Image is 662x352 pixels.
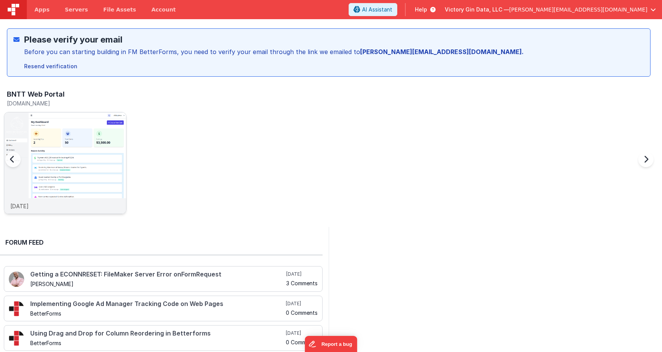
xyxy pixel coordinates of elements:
button: Resend verification [21,60,80,72]
strong: [PERSON_NAME][EMAIL_ADDRESS][DOMAIN_NAME]. [360,48,524,56]
a: Using Drag and Drop for Column Reordering in Betterforms BetterForms [DATE] 0 Comments [4,325,323,351]
span: Servers [65,6,88,13]
h5: [DATE] [286,271,318,277]
h5: [DATE] [286,301,318,307]
div: Before you can starting building in FM BetterForms, you need to verify your email through the lin... [24,47,524,56]
h3: BNTT Web Portal [7,90,65,98]
h5: [DOMAIN_NAME] [7,100,126,106]
a: Implementing Google Ad Manager Tracking Code on Web Pages BetterForms [DATE] 0 Comments [4,296,323,321]
span: Help [415,6,427,13]
span: [PERSON_NAME][EMAIL_ADDRESS][DOMAIN_NAME] [509,6,647,13]
h2: Please verify your email [24,35,524,44]
h5: 3 Comments [286,280,318,286]
a: Getting a ECONNRESET: FileMaker Server Error onFormRequest [PERSON_NAME] [DATE] 3 Comments [4,266,323,292]
span: Victory Gin Data, LLC — [445,6,509,13]
iframe: Marker.io feedback button [305,336,357,352]
span: AI Assistant [362,6,392,13]
button: Victory Gin Data, LLC — [PERSON_NAME][EMAIL_ADDRESS][DOMAIN_NAME] [445,6,656,13]
h4: Getting a ECONNRESET: FileMaker Server Error onFormRequest [30,271,285,278]
h5: 0 Comments [286,310,318,316]
img: 295_2.png [9,301,24,316]
button: AI Assistant [349,3,397,16]
h2: Forum Feed [5,238,315,247]
span: File Assets [103,6,136,13]
h5: [DATE] [286,330,318,336]
img: 295_2.png [9,331,24,346]
h5: BetterForms [30,340,284,346]
h5: BetterForms [30,311,284,316]
h5: 0 Comments [286,339,318,345]
h5: [PERSON_NAME] [30,281,285,287]
img: 411_2.png [9,271,24,287]
h4: Implementing Google Ad Manager Tracking Code on Web Pages [30,301,284,308]
span: Apps [34,6,49,13]
h4: Using Drag and Drop for Column Reordering in Betterforms [30,330,284,337]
